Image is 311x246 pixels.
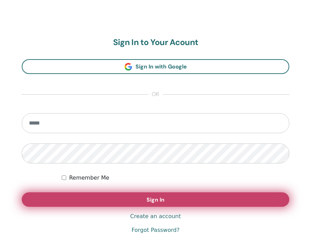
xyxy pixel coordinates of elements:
span: Sign In with Google [136,63,187,70]
button: Sign In [22,192,289,207]
a: Create an account [130,212,181,221]
h2: Sign In to Your Acount [22,38,289,47]
label: Remember Me [69,174,109,182]
a: Forgot Password? [131,226,179,234]
a: Sign In with Google [22,59,289,74]
div: Keep me authenticated indefinitely or until I manually logout [62,174,289,182]
span: Sign In [147,196,164,203]
span: or [148,90,163,99]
